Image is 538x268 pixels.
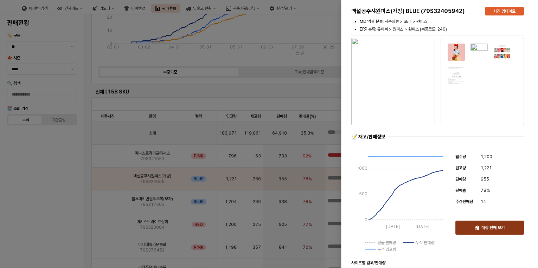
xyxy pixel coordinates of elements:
p: 사진 업데이트 [493,8,515,14]
span: 주간판매량 [455,199,473,204]
span: 발주량 [455,154,466,159]
span: 1,221 [481,164,492,171]
li: MD 엑셀 분류: 시즌의류 > SET > 원피스 [360,18,524,25]
div: 📝 재고/판매정보 [351,133,385,140]
span: 1,200 [481,153,492,160]
li: ERP 분류: 유아복 > 원피스 > 원피스 (복종코드: 240) [360,26,524,32]
span: 판매량 [455,177,466,182]
span: 판매율 [455,188,466,193]
button: 매장 판매 보기 [455,221,524,235]
span: 입고량 [455,165,466,170]
span: 955 [481,176,489,183]
p: 매장 판매 보기 [481,225,505,230]
span: 78% [481,187,490,194]
h5: 백설공주샤원피스(가방) BLUE (79S32405942) [351,8,479,15]
span: 14 [481,198,486,205]
button: 사진 업데이트 [485,7,524,15]
strong: 사이즈별 입고/판매량 [351,260,385,265]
